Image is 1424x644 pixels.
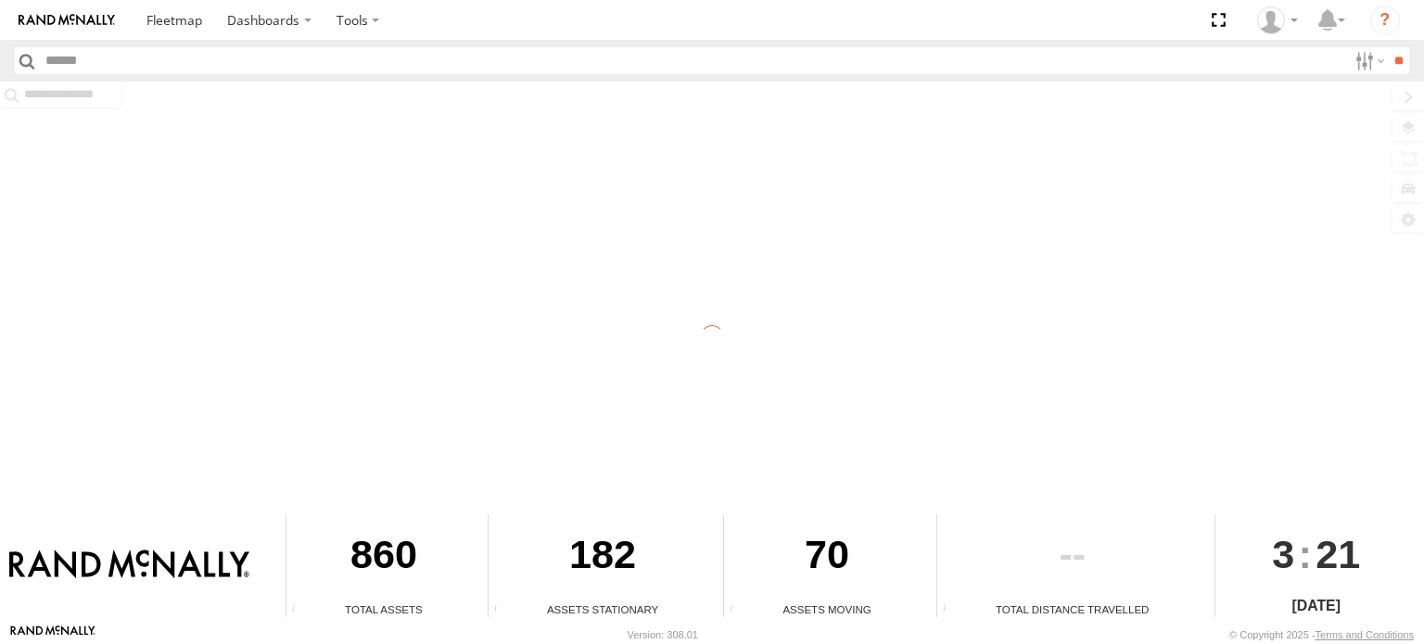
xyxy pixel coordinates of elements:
[1316,629,1414,640] a: Terms and Conditions
[628,629,698,640] div: Version: 308.01
[937,603,965,617] div: Total distance travelled by all assets within specified date range and applied filters
[1316,514,1360,594] span: 21
[10,625,95,644] a: Visit our Website
[724,514,929,601] div: 70
[724,603,752,617] div: Total number of assets current in transit.
[19,14,115,27] img: rand-logo.svg
[1229,629,1414,640] div: © Copyright 2025 -
[724,601,929,617] div: Assets Moving
[286,601,481,617] div: Total Assets
[1272,514,1294,594] span: 3
[1370,6,1400,35] i: ?
[286,603,314,617] div: Total number of Enabled Assets
[489,601,717,617] div: Assets Stationary
[1215,514,1418,594] div: :
[1251,6,1304,34] div: Jose Goitia
[1215,595,1418,617] div: [DATE]
[286,514,481,601] div: 860
[1348,47,1388,74] label: Search Filter Options
[9,549,249,581] img: Rand McNally
[489,514,717,601] div: 182
[489,603,516,617] div: Total number of assets current stationary.
[937,601,1208,617] div: Total Distance Travelled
